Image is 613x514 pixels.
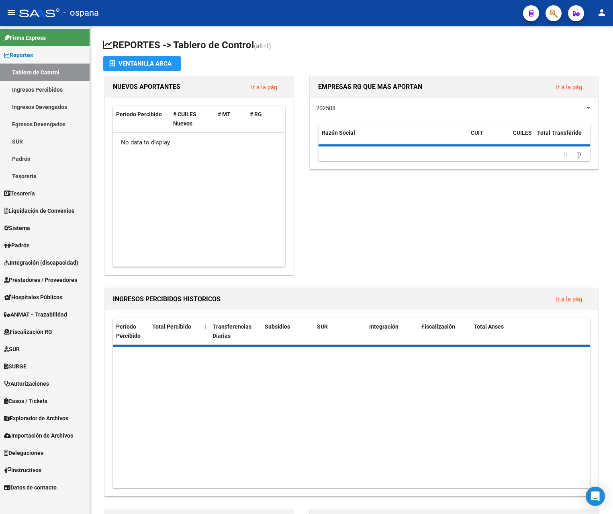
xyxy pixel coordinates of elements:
span: Padrón [4,241,30,250]
a: go to next page [574,150,585,158]
span: Período Percibido [116,111,162,117]
button: Ventanilla ARCA [103,56,181,71]
span: Tesorería [4,189,35,198]
span: CUIT [471,130,483,136]
span: CUILES [513,130,532,136]
span: Transferencias Diarias [213,323,251,339]
mat-icon: menu [6,8,16,17]
span: (alt+t) [254,42,271,50]
span: Fiscalización RG [4,327,52,336]
span: EMPRESAS RG QUE MAS APORTAN [318,83,422,90]
span: Sistema [4,224,30,232]
span: NUEVOS APORTANTES [113,83,180,90]
div: No data to display [113,133,285,153]
span: SUR [317,323,328,330]
span: ANMAT - Trazabilidad [4,310,67,319]
span: Subsidios [265,323,290,330]
span: Reportes [4,51,33,60]
span: Delegaciones [4,448,43,457]
span: Integración [369,323,398,330]
span: - ospana [63,4,99,22]
datatable-header-cell: Total Percibido [149,318,201,345]
span: Período Percibido [116,323,141,339]
div: Ventanilla ARCA [109,56,175,71]
a: Ir a la pág. [556,84,584,91]
datatable-header-cell: Período Percibido [113,106,170,132]
span: Firma Express [4,33,46,42]
button: Ir a la pág. [550,80,590,95]
datatable-header-cell: CUILES [510,124,534,151]
button: Ir a la pág. [245,80,285,95]
datatable-header-cell: Total Transferido [534,124,590,151]
div: Open Intercom Messenger [586,487,605,506]
span: Explorador de Archivos [4,414,68,423]
datatable-header-cell: SUR [314,318,366,345]
span: Total Percibido [152,323,191,330]
mat-icon: person [597,8,607,17]
datatable-header-cell: Razón Social [319,124,468,151]
button: Ir a la pág. [550,292,590,306]
span: # RG [250,111,262,117]
span: 202508 [316,105,335,112]
datatable-header-cell: Período Percibido [113,318,149,345]
span: Total Transferido [537,130,582,136]
span: Casos / Tickets [4,397,47,405]
span: Total Anses [474,323,504,330]
span: Autorizaciones [4,379,49,388]
datatable-header-cell: Fiscalización [418,318,470,345]
span: Fiscalización [421,323,455,330]
span: # MT [218,111,231,117]
span: # CUILES Nuevos [173,111,196,127]
h1: REPORTES -> Tablero de Control [103,39,600,53]
span: Liquidación de Convenios [4,206,74,215]
span: Instructivos [4,466,41,475]
span: | [204,323,206,330]
span: INGRESOS PERCIBIDOS HISTORICOS [113,295,221,303]
datatable-header-cell: | [201,318,209,345]
span: Datos de contacto [4,483,57,492]
span: SUR [4,345,20,354]
datatable-header-cell: Integración [366,318,418,345]
span: Hospitales Públicos [4,293,62,302]
datatable-header-cell: # CUILES Nuevos [170,106,215,132]
span: Razón Social [322,130,355,136]
datatable-header-cell: Transferencias Diarias [209,318,262,345]
span: SURGE [4,362,27,371]
datatable-header-cell: # MT [215,106,247,132]
a: Ir a la pág. [251,84,279,91]
a: Ir a la pág. [556,296,584,303]
span: Importación de Archivos [4,431,73,440]
a: go to previous page [560,150,571,158]
datatable-header-cell: CUIT [468,124,510,151]
datatable-header-cell: Total Anses [470,318,584,345]
span: Prestadores / Proveedores [4,276,77,284]
datatable-header-cell: Subsidios [262,318,314,345]
span: Integración (discapacidad) [4,258,78,267]
datatable-header-cell: # RG [247,106,279,132]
